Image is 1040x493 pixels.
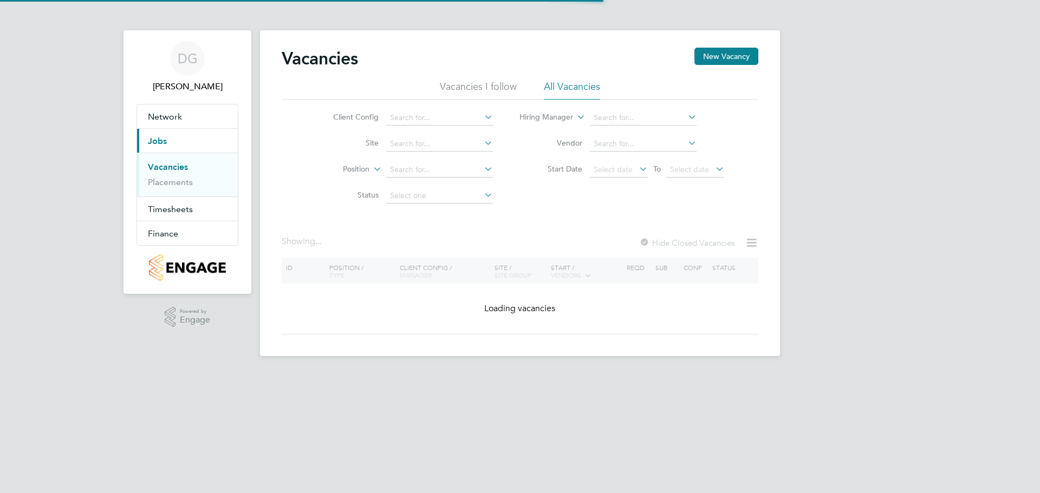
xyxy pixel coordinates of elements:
[590,136,697,152] input: Search for...
[670,165,709,174] span: Select date
[694,48,758,65] button: New Vacancy
[594,165,633,174] span: Select date
[316,112,379,122] label: Client Config
[148,162,188,172] a: Vacancies
[386,162,493,178] input: Search for...
[137,129,238,153] button: Jobs
[386,136,493,152] input: Search for...
[520,164,582,174] label: Start Date
[440,80,517,100] li: Vacancies I follow
[136,80,238,93] span: David Green
[282,48,358,69] h2: Vacancies
[136,254,238,281] a: Go to home page
[520,138,582,148] label: Vendor
[180,315,210,325] span: Engage
[123,30,251,294] nav: Main navigation
[650,162,664,176] span: To
[137,221,238,245] button: Finance
[307,164,369,175] label: Position
[137,104,238,128] button: Network
[316,190,379,200] label: Status
[282,236,324,247] div: Showing
[178,51,198,65] span: DG
[386,188,493,203] input: Select one
[149,254,225,281] img: countryside-properties-logo-retina.png
[148,228,178,239] span: Finance
[316,138,379,148] label: Site
[590,110,697,126] input: Search for...
[386,110,493,126] input: Search for...
[180,307,210,316] span: Powered by
[511,112,573,123] label: Hiring Manager
[165,307,211,327] a: Powered byEngage
[639,238,734,248] label: Hide Closed Vacancies
[148,111,182,122] span: Network
[544,80,600,100] li: All Vacancies
[148,136,167,146] span: Jobs
[148,177,193,187] a: Placements
[315,236,322,247] span: ...
[137,197,238,221] button: Timesheets
[137,153,238,196] div: Jobs
[136,41,238,93] a: DG[PERSON_NAME]
[148,204,193,214] span: Timesheets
